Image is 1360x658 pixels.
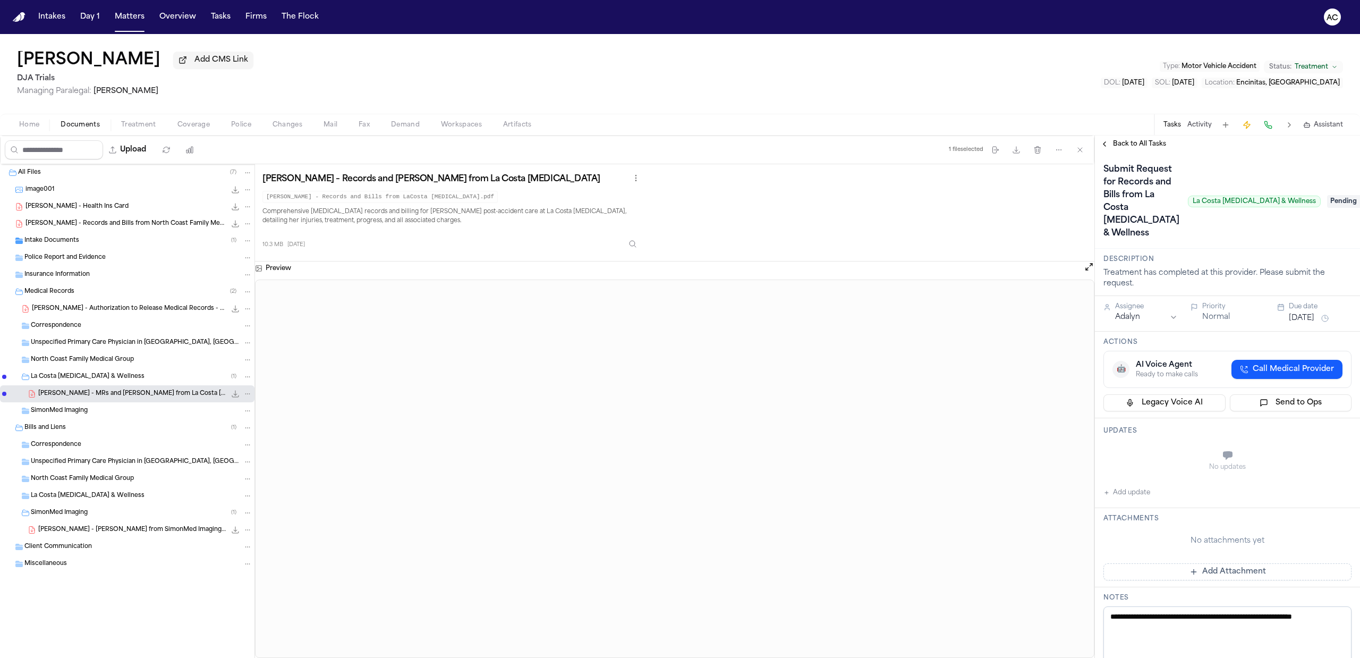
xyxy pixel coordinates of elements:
[13,12,25,22] img: Finch Logo
[1103,394,1226,411] button: Legacy Voice AI
[38,526,226,535] span: [PERSON_NAME] - [PERSON_NAME] from SimonMed Imaging - [DATE]
[1314,121,1343,129] span: Assistant
[1202,302,1265,311] div: Priority
[24,254,106,263] span: Police Report and Evidence
[1239,117,1254,132] button: Create Immediate Task
[17,51,160,70] h1: [PERSON_NAME]
[230,170,236,175] span: ( 7 )
[17,51,160,70] button: Edit matter name
[391,121,420,129] span: Demand
[1103,338,1351,347] h3: Actions
[1155,80,1170,86] span: SOL :
[1289,313,1314,324] button: [DATE]
[1163,121,1181,129] button: Tasks
[207,7,235,27] button: Tasks
[31,509,88,518] span: SimonMed Imaging
[1181,63,1256,70] span: Motor Vehicle Accident
[1103,427,1351,435] h3: Updates
[359,121,370,129] span: Fax
[25,185,54,195] span: image001
[231,374,236,379] span: ( 1 )
[623,234,642,254] button: Inspect
[230,303,241,314] button: Download K. Winkenhofer - Authorization to Release Medical Records - 1.2.25
[1202,312,1230,323] button: Normal
[1103,563,1351,580] button: Add Attachment
[1295,63,1328,71] span: Treatment
[38,390,226,399] span: [PERSON_NAME] - MRs and [PERSON_NAME] from La Costa [MEDICAL_DATA] - 11.2024 to 4.2025
[194,55,248,65] span: Add CMS Link
[1095,140,1171,148] button: Back to All Tasks
[266,264,291,273] h3: Preview
[24,288,74,297] span: Medical Records
[256,280,1094,657] iframe: K. Winkenhofer - MRs and Bills from La Costa Chiropractic - 11.2024 to 4.2025
[31,373,144,382] span: La Costa [MEDICAL_DATA] & Wellness
[1319,312,1331,325] button: Snooze task
[34,7,70,27] a: Intakes
[24,271,90,280] span: Insurance Information
[1253,364,1334,375] span: Call Medical Provider
[32,305,226,314] span: [PERSON_NAME] - Authorization to Release Medical Records - [DATE]
[110,7,149,27] button: Matters
[241,7,271,27] a: Firms
[1103,268,1351,289] div: Treatment has completed at this provider. Please submit the request.
[1122,80,1144,86] span: [DATE]
[25,220,226,229] span: [PERSON_NAME] - Records and Bills from North Coast Family Medical Group
[262,191,498,203] code: [PERSON_NAME] - Records and Bills from LaCosta [MEDICAL_DATA].pdf
[31,407,88,416] span: SimonMed Imaging
[155,7,200,27] button: Overview
[24,543,92,552] span: Client Communication
[103,140,152,159] button: Upload
[1101,78,1147,88] button: Edit DOL: 2024-10-16
[1103,514,1351,523] h3: Attachments
[949,146,983,153] div: 1 file selected
[31,475,134,484] span: North Coast Family Medical Group
[13,12,25,22] a: Home
[1172,80,1194,86] span: [DATE]
[1264,61,1343,73] button: Change status from Treatment
[1303,121,1343,129] button: Assistant
[173,52,253,69] button: Add CMS Link
[93,87,158,95] span: [PERSON_NAME]
[1084,261,1094,275] button: Open preview
[230,525,241,535] button: Download K. Winkenhofer - Bill from SimonMed Imaging - 4.17.25
[76,7,104,27] button: Day 1
[1136,360,1198,370] div: AI Voice Agent
[262,174,600,184] h3: [PERSON_NAME] – Records and [PERSON_NAME] from La Costa [MEDICAL_DATA]
[5,140,103,159] input: Search files
[277,7,323,27] a: The Flock
[1103,463,1351,471] div: No updates
[31,458,241,467] span: Unspecified Primary Care Physician in [GEOGRAPHIC_DATA], [GEOGRAPHIC_DATA]
[1099,161,1184,242] h1: Submit Request for Records and Bills from La Costa [MEDICAL_DATA] & Wellness
[61,121,100,129] span: Documents
[1103,486,1150,499] button: Add update
[1103,536,1351,546] div: No attachments yet
[31,492,144,501] span: La Costa [MEDICAL_DATA] & Wellness
[287,241,305,249] span: [DATE]
[324,121,337,129] span: Mail
[1261,117,1276,132] button: Make a Call
[231,121,251,129] span: Police
[1205,80,1235,86] span: Location :
[230,389,241,399] button: Download K. Winkenhofer - MRs and Bills from La Costa Chiropractic - 11.2024 to 4.2025
[121,121,156,129] span: Treatment
[1187,121,1212,129] button: Activity
[1269,63,1291,71] span: Status:
[1202,78,1343,88] button: Edit Location: Encinitas, CA
[1152,78,1197,88] button: Edit SOL: 2026-10-16
[1103,255,1351,264] h3: Description
[18,168,41,178] span: All Files
[31,322,81,331] span: Correspondence
[1113,140,1166,148] span: Back to All Tasks
[1115,302,1178,311] div: Assignee
[31,441,81,450] span: Correspondence
[231,510,236,516] span: ( 1 )
[231,425,236,431] span: ( 1 )
[24,560,67,569] span: Miscellaneous
[1230,394,1352,411] button: Send to Ops
[273,121,302,129] span: Changes
[230,289,236,294] span: ( 2 )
